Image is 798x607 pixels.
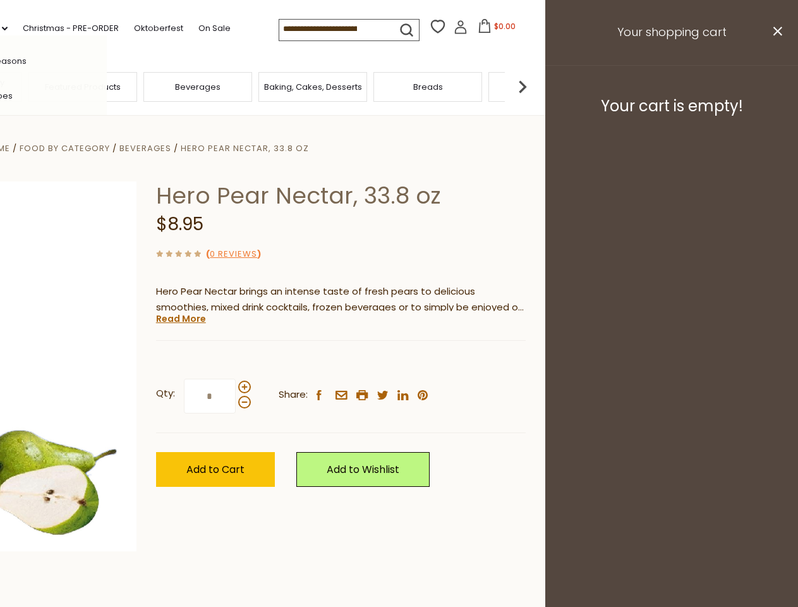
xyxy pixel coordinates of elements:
[470,19,524,38] button: $0.00
[156,386,175,402] strong: Qty:
[134,21,183,35] a: Oktoberfest
[156,212,203,236] span: $8.95
[156,181,526,210] h1: Hero Pear Nectar, 33.8 oz
[561,97,782,116] h3: Your cart is empty!
[413,82,443,92] a: Breads
[184,379,236,414] input: Qty:
[510,74,535,99] img: next arrow
[175,82,221,92] a: Beverages
[186,462,245,477] span: Add to Cart
[494,21,516,32] span: $0.00
[23,21,119,35] a: Christmas - PRE-ORDER
[156,312,206,325] a: Read More
[279,387,308,403] span: Share:
[206,248,261,260] span: ( )
[210,248,257,261] a: 0 Reviews
[20,142,110,154] a: Food By Category
[156,452,275,487] button: Add to Cart
[264,82,362,92] a: Baking, Cakes, Desserts
[181,142,309,154] a: Hero Pear Nectar, 33.8 oz
[119,142,171,154] a: Beverages
[198,21,231,35] a: On Sale
[156,284,526,316] p: Hero Pear Nectar brings an intense taste of fresh pears to delicious smoothies, mixed drink cockt...
[296,452,430,487] a: Add to Wishlist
